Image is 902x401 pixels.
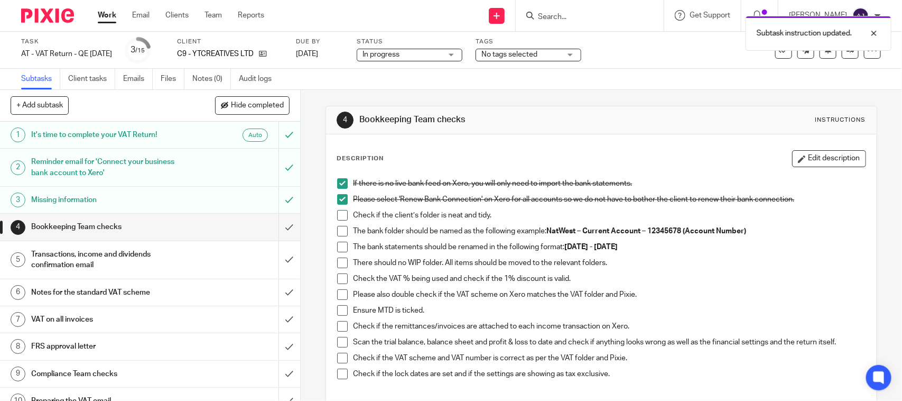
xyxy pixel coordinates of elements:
p: Please also double check if the VAT scheme on Xero matches the VAT folder and Pixie. [353,289,865,300]
p: There should no WIP folder. All items should be moved to the relevant folders. [353,258,865,268]
div: AT - VAT Return - QE [DATE] [21,49,112,59]
button: Hide completed [215,96,290,114]
p: Check the VAT % being used and check if the 1% discount is valid. [353,274,865,284]
a: Client tasks [68,69,115,89]
label: Status [357,38,462,46]
div: 1 [11,127,25,142]
div: AT - VAT Return - QE 31-07-2025 [21,49,112,59]
a: Files [161,69,184,89]
h1: Reminder email for 'Connect your business bank account to Xero' [31,154,189,181]
strong: [DATE] - [DATE] [564,243,618,251]
h1: Bookkeeping Team checks [31,219,189,235]
div: 7 [11,312,25,327]
h1: Compliance Team checks [31,366,189,382]
p: Check if the remittances/invoices are attached to each income transaction on Xero. [353,321,865,332]
a: Clients [165,10,189,21]
strong: NatWest – Current Account – 12345678 (Account Number) [546,227,746,235]
p: Check if the client’s folder is neat and tidy. [353,210,865,221]
h1: Bookkeeping Team checks [359,114,624,125]
a: Subtasks [21,69,60,89]
a: Reports [238,10,264,21]
div: Auto [243,129,268,142]
a: Team [204,10,222,21]
p: Check if the lock dates are set and if the settings are showing as tax exclusive. [353,369,865,379]
p: Please select 'Renew Bank Connection' on Xero for all accounts so we do not have to bother the cl... [353,194,865,205]
div: 3 [131,44,145,56]
label: Task [21,38,112,46]
div: 4 [11,220,25,235]
button: Edit description [792,150,866,167]
p: The bank folder should be named as the following example: [353,226,865,236]
a: Audit logs [239,69,280,89]
img: svg%3E [852,7,869,24]
p: Ensure MTD is ticked. [353,305,865,316]
p: Subtask instruction updated. [757,28,852,39]
div: 2 [11,160,25,175]
h1: FRS approval letter [31,339,189,354]
h1: It's time to complete your VAT Return! [31,127,189,143]
div: 5 [11,252,25,267]
p: Check if the VAT scheme and VAT number is correct as per the VAT folder and Pixie. [353,353,865,363]
span: Hide completed [231,102,284,110]
div: 3 [11,193,25,207]
h1: Transactions, income and dividends confirmation email [31,247,189,274]
label: Client [177,38,283,46]
div: 8 [11,339,25,354]
p: Description [337,154,384,163]
h1: VAT on all invoices [31,312,189,327]
img: Pixie [21,8,74,23]
h1: Missing information [31,192,189,208]
a: Work [98,10,116,21]
p: If there is no live bank feed on Xero, you will only need to import the bank statements. [353,178,865,189]
div: 4 [337,112,354,129]
p: C9 - YTCREATIVES LTD [177,49,254,59]
p: The bank statements should be renamed in the following format: [353,242,865,252]
label: Due by [296,38,343,46]
div: Instructions [815,116,866,124]
a: Notes (0) [192,69,231,89]
div: 6 [11,285,25,300]
a: Email [132,10,150,21]
span: [DATE] [296,50,318,58]
div: 9 [11,367,25,381]
button: + Add subtask [11,96,69,114]
h1: Notes for the standard VAT scheme [31,285,189,300]
span: No tags selected [481,51,537,58]
a: Emails [123,69,153,89]
span: In progress [362,51,399,58]
small: /15 [136,48,145,53]
p: Scan the trial balance, balance sheet and profit & loss to date and check if anything looks wrong... [353,337,865,348]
